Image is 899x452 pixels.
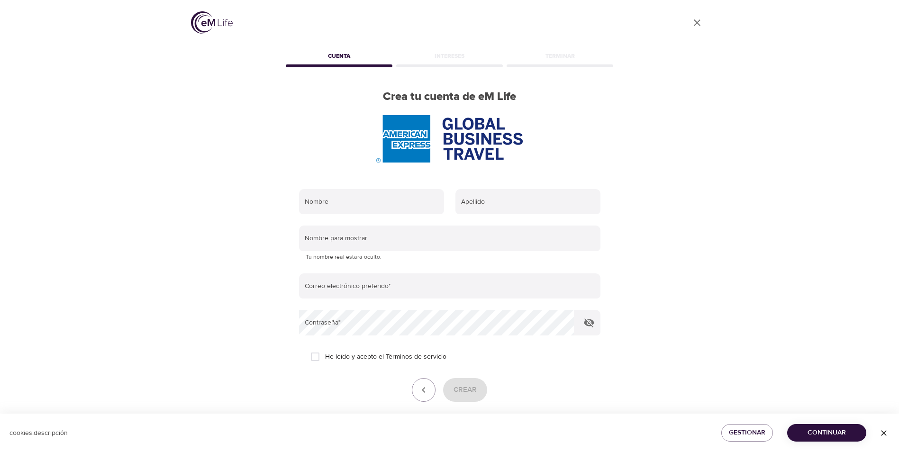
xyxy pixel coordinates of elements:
[284,90,616,104] h2: Crea tu cuenta de eM Life
[376,115,522,163] img: AmEx%20GBT%20logo.png
[386,352,446,362] a: Términos de servicio
[787,424,866,442] button: Continuar
[721,424,773,442] button: Gestionar
[729,427,765,439] span: Gestionar
[795,427,859,439] span: Continuar
[191,11,233,34] img: logotipo
[325,353,384,361] font: He leído y acepto el
[686,11,708,34] a: cerrar
[306,253,594,262] p: Tu nombre real estará oculto.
